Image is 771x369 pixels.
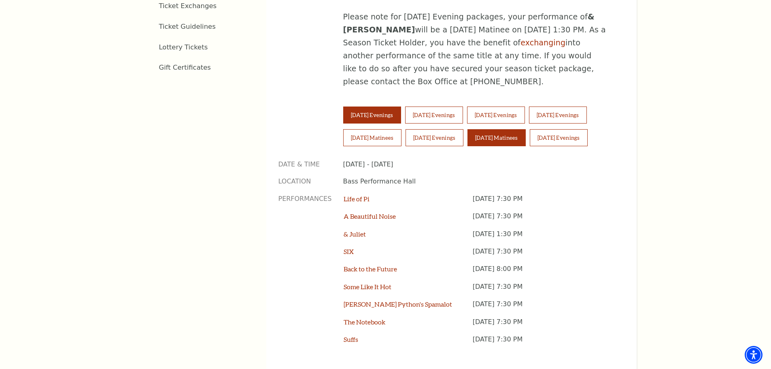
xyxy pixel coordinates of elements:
[344,335,358,343] a: Suffs
[344,265,397,273] a: Back to the Future
[343,160,612,169] p: [DATE] - [DATE]
[344,230,366,238] a: & Juliet
[344,318,385,326] a: The Notebook
[467,107,525,124] button: [DATE] Evenings
[473,335,612,352] p: [DATE] 7:30 PM
[473,300,612,317] p: [DATE] 7:30 PM
[405,107,463,124] button: [DATE] Evenings
[473,264,612,282] p: [DATE] 8:00 PM
[473,282,612,300] p: [DATE] 7:30 PM
[745,346,763,364] div: Accessibility Menu
[344,283,391,290] a: Some Like It Hot
[473,194,612,212] p: [DATE] 7:30 PM
[343,12,595,34] strong: & [PERSON_NAME]
[159,43,208,51] a: Lottery Tickets
[530,129,588,146] button: [DATE] Evenings
[343,177,612,186] p: Bass Performance Hall
[473,230,612,247] p: [DATE] 1:30 PM
[159,2,217,10] a: Ticket Exchanges
[473,212,612,229] p: [DATE] 7:30 PM
[344,300,452,308] a: [PERSON_NAME] Python's Spamalot
[159,64,211,71] a: Gift Certificates
[278,177,331,186] p: Location
[473,247,612,264] p: [DATE] 7:30 PM
[520,38,565,47] a: exchanging
[343,11,606,88] p: Please note for [DATE] Evening packages, your performance of will be a [DATE] Matinee on [DATE] 1...
[343,129,401,146] button: [DATE] Matinees
[344,212,396,220] a: A Beautiful Noise
[529,107,587,124] button: [DATE] Evenings
[406,129,463,146] button: [DATE] Evenings
[278,160,331,169] p: Date & Time
[467,129,526,146] button: [DATE] Matinees
[278,194,332,353] p: Performances
[473,318,612,335] p: [DATE] 7:30 PM
[344,247,354,255] a: SIX
[344,195,370,203] a: Life of Pi
[343,107,401,124] button: [DATE] Evenings
[159,23,216,30] a: Ticket Guidelines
